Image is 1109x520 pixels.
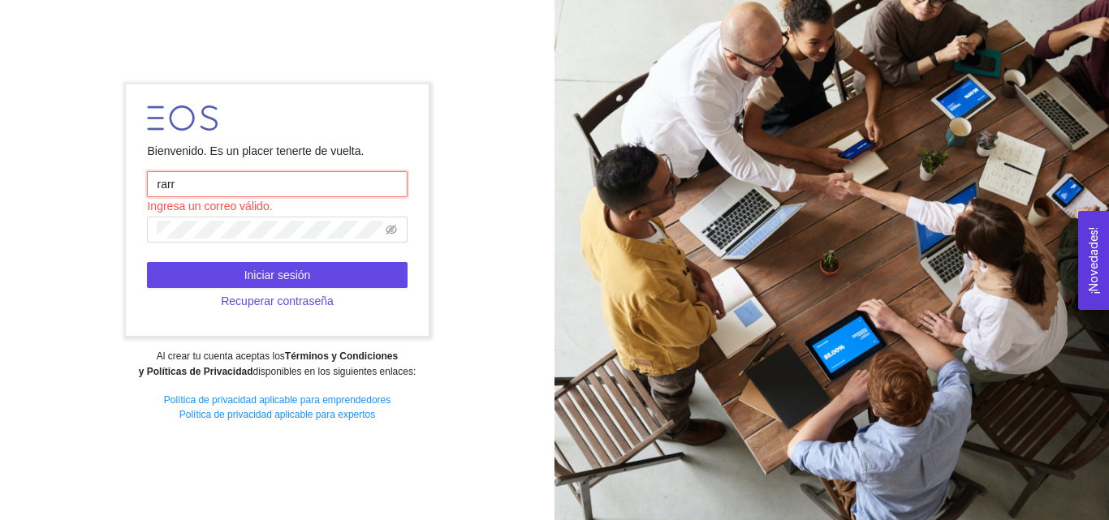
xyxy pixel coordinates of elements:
a: Política de privacidad aplicable para expertos [179,409,375,420]
strong: Términos y Condiciones y Políticas de Privacidad [139,350,398,377]
div: Al crear tu cuenta aceptas los disponibles en los siguientes enlaces: [11,349,543,380]
a: Política de privacidad aplicable para emprendedores [164,394,391,406]
a: Recuperar contraseña [147,294,407,307]
span: Iniciar sesión [244,266,311,284]
span: eye-invisible [386,224,397,235]
button: Open Feedback Widget [1078,211,1109,310]
button: Iniciar sesión [147,262,407,288]
div: Bienvenido. Es un placer tenerte de vuelta. [147,142,407,160]
div: Ingresa un correo válido. [147,197,407,215]
span: Recuperar contraseña [221,292,334,310]
button: Recuperar contraseña [147,288,407,314]
input: Correo electrónico [147,171,407,197]
img: LOGO [147,105,218,131]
